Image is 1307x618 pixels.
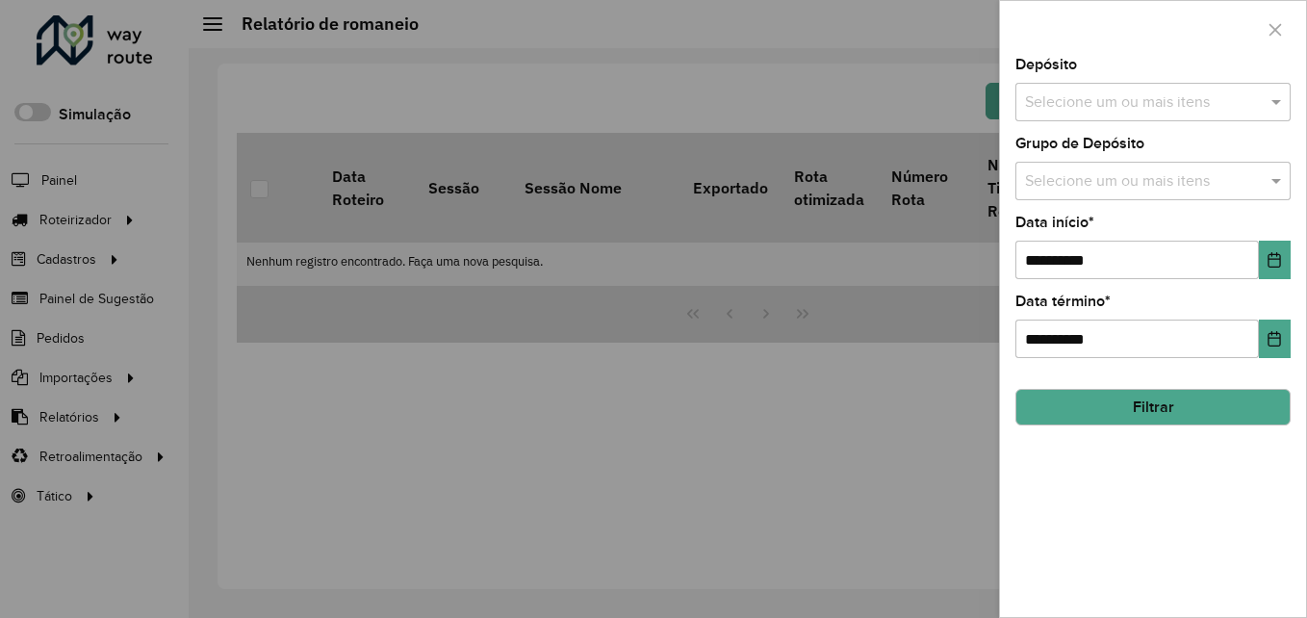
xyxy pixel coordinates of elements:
button: Choose Date [1259,320,1291,358]
label: Grupo de Depósito [1015,132,1144,155]
label: Depósito [1015,53,1077,76]
button: Choose Date [1259,241,1291,279]
button: Filtrar [1015,389,1291,425]
label: Data término [1015,290,1111,313]
label: Data início [1015,211,1094,234]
